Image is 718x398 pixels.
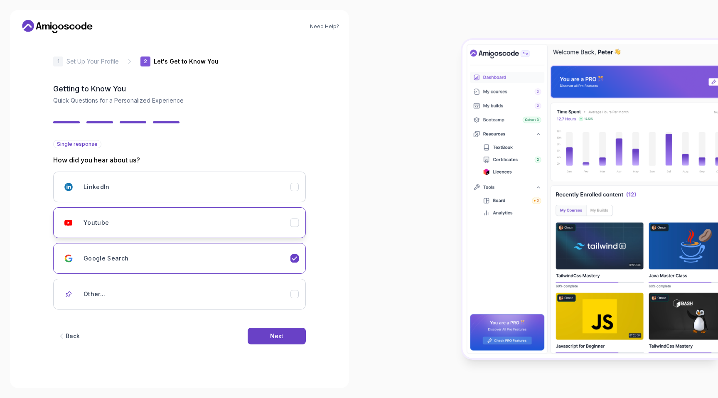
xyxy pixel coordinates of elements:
[84,183,110,191] h3: LinkedIn
[53,96,306,105] p: Quick Questions for a Personalized Experience
[248,328,306,344] button: Next
[53,155,306,165] p: How did you hear about us?
[66,332,80,340] div: Back
[154,57,219,66] p: Let's Get to Know You
[84,254,129,263] h3: Google Search
[84,219,109,227] h3: Youtube
[270,332,283,340] div: Next
[66,57,119,66] p: Set Up Your Profile
[57,141,98,147] span: Single response
[462,40,718,358] img: Amigoscode Dashboard
[144,59,147,64] p: 2
[53,328,84,344] button: Back
[57,59,59,64] p: 1
[53,207,306,238] button: Youtube
[53,279,306,310] button: Other...
[84,290,106,298] h3: Other...
[53,243,306,274] button: Google Search
[53,83,306,95] h2: Getting to Know You
[20,20,95,33] a: Home link
[53,172,306,202] button: LinkedIn
[310,23,339,30] a: Need Help?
